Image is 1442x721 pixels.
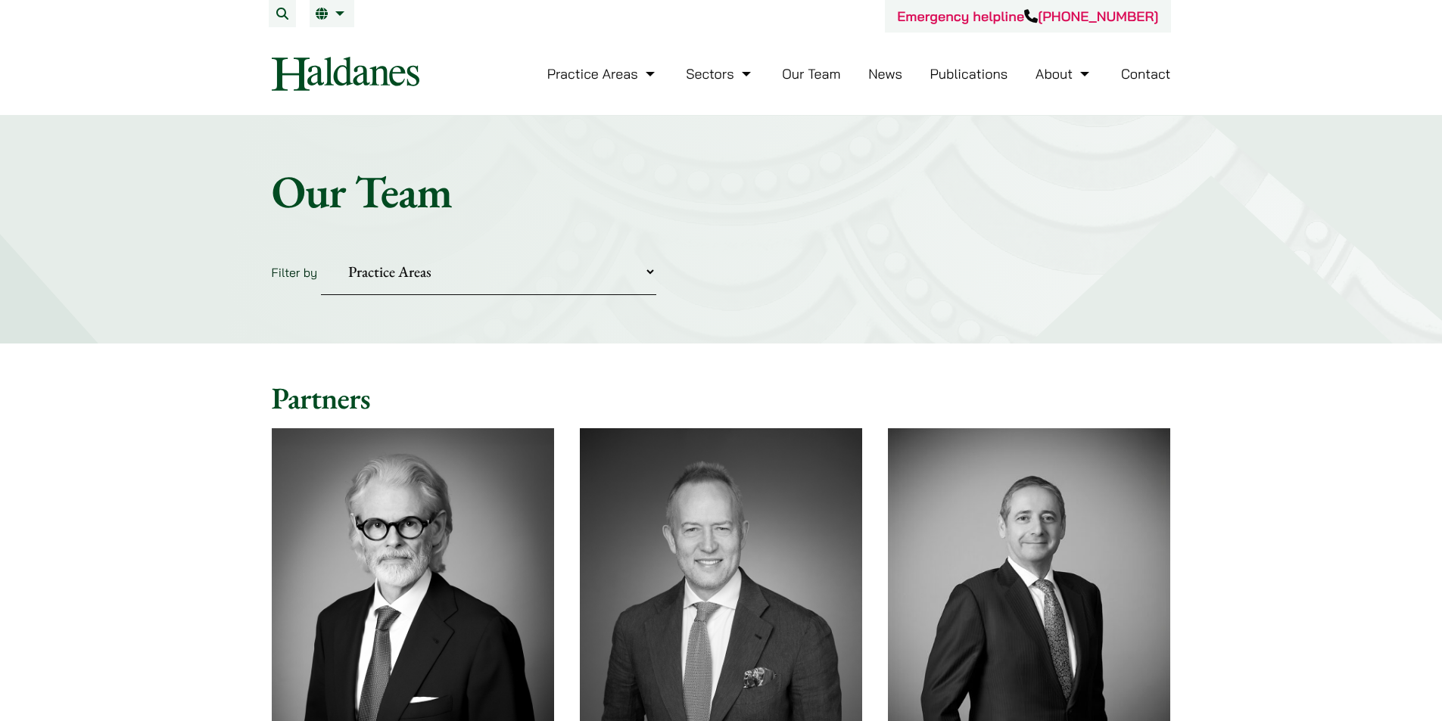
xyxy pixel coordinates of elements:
[272,265,318,280] label: Filter by
[272,380,1171,416] h2: Partners
[782,65,840,82] a: Our Team
[868,65,902,82] a: News
[897,8,1158,25] a: Emergency helpline[PHONE_NUMBER]
[272,57,419,91] img: Logo of Haldanes
[316,8,348,20] a: EN
[930,65,1008,82] a: Publications
[1121,65,1171,82] a: Contact
[1036,65,1093,82] a: About
[686,65,754,82] a: Sectors
[272,164,1171,219] h1: Our Team
[547,65,659,82] a: Practice Areas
